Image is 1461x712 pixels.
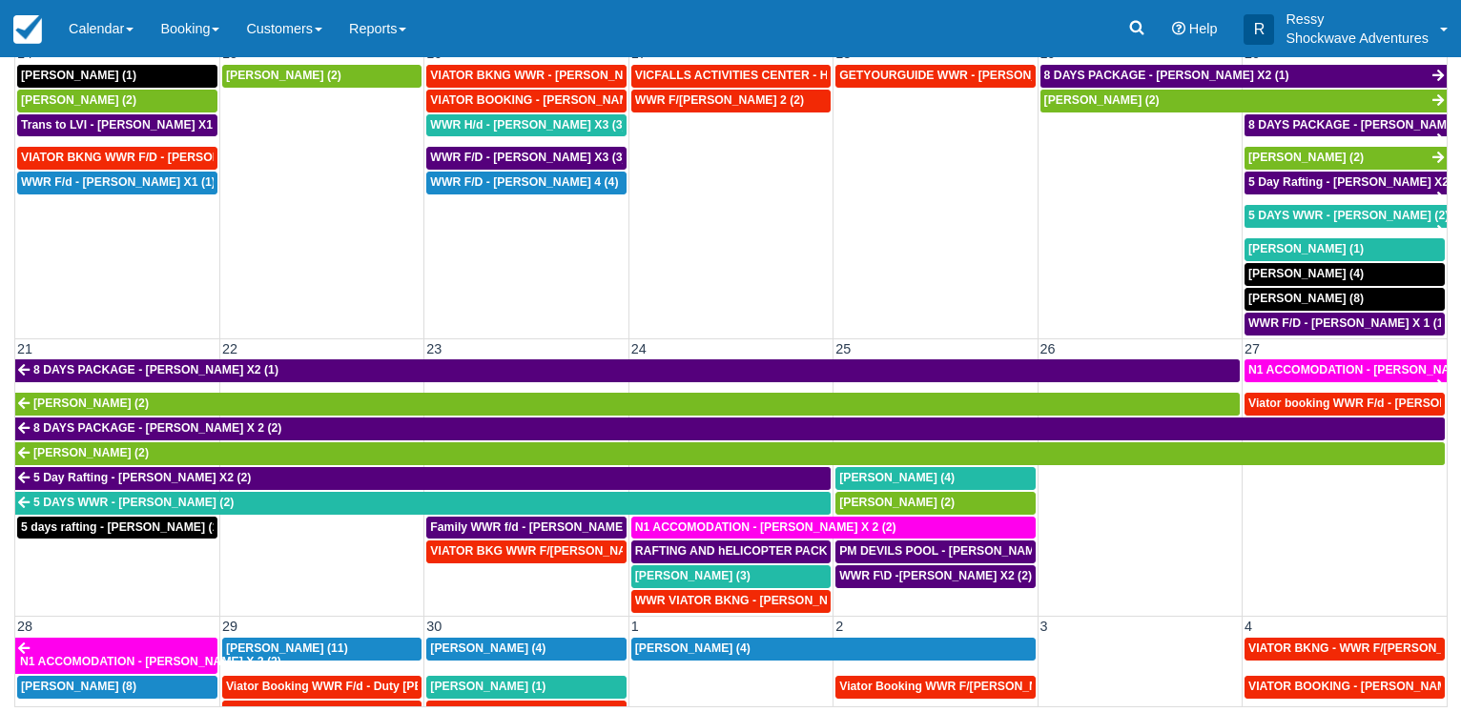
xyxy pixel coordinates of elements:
span: WWR H/d - [PERSON_NAME] X3 (3) [430,118,626,132]
span: 22 [220,341,239,356]
a: [PERSON_NAME] (2) [15,442,1445,465]
span: [PERSON_NAME] (4) [1248,267,1364,280]
a: VIATOR BKG WWR F/[PERSON_NAME] [PERSON_NAME] 2 (2) [426,540,626,563]
span: 4 [1243,619,1254,634]
a: 8 DAYS PACKAGE - [PERSON_NAME] X2 (1) [1040,65,1447,88]
span: 26 [1039,341,1058,356]
a: VIATOR BKNG - WWR F/[PERSON_NAME] 3 (3) [1245,638,1445,661]
span: 30 [424,619,443,634]
a: WWR H/d - [PERSON_NAME] X3 (3) [426,114,626,137]
span: N1 ACCOMODATION - [PERSON_NAME] X 2 (2) [20,655,281,668]
a: [PERSON_NAME] (3) [631,565,831,588]
span: [PERSON_NAME] (3) [635,569,751,582]
span: [PERSON_NAME] (2) [33,446,149,459]
p: Shockwave Adventures [1286,29,1429,48]
a: 5 Day Rafting - [PERSON_NAME] X2 (2) [1245,172,1447,194]
span: [PERSON_NAME] (2) [226,69,341,82]
i: Help [1172,22,1185,35]
a: Trans to LVI - [PERSON_NAME] X1 (1) [17,114,217,137]
a: 8 DAYS PACKAGE - [PERSON_NAME] X 2 (2) [15,417,1445,440]
span: [PERSON_NAME] (1) [1248,242,1364,255]
a: GETYOURGUIDE WWR - [PERSON_NAME] X 9 (9) [835,65,1035,88]
span: 24 [629,341,648,356]
a: 8 DAYS PACKAGE - [PERSON_NAME] X2 (1) [15,359,1240,382]
a: VIATOR BOOKING - [PERSON_NAME] 2 (2) [1245,676,1445,699]
a: WWR F/D - [PERSON_NAME] 4 (4) [426,172,626,194]
span: 28 [15,619,34,634]
span: RAFTING AND hELICOPTER PACKAGE - [PERSON_NAME] X1 (1) [635,544,997,558]
span: 2 [833,619,845,634]
span: WWR F\D -[PERSON_NAME] X2 (2) [839,569,1032,582]
a: [PERSON_NAME] (8) [1245,288,1445,311]
a: [PERSON_NAME] (1) [1245,238,1445,261]
a: [PERSON_NAME] (2) [1040,90,1447,112]
a: Family WWR f/d - [PERSON_NAME] X 4 (4) [426,517,626,539]
span: VIATOR BKG WWR F/[PERSON_NAME] [PERSON_NAME] 2 (2) [430,544,776,558]
a: WWR VIATOR BKNG - [PERSON_NAME] 2 (2) [631,590,831,613]
a: RAFTING AND hELICOPTER PACKAGE - [PERSON_NAME] X1 (1) [631,540,831,563]
p: Ressy [1286,10,1429,29]
span: 1 [629,619,641,634]
span: [PERSON_NAME] (1) [430,680,545,693]
span: WWR F/[PERSON_NAME] 2 (2) [635,93,804,107]
a: [PERSON_NAME] (11) [222,638,422,661]
a: WWR F/d - [PERSON_NAME] X1 (1) [17,172,217,194]
a: WWR F/D - [PERSON_NAME] X 1 (1) [1245,313,1445,336]
a: [PERSON_NAME] (2) [1245,147,1447,170]
span: [PERSON_NAME] (2) [21,93,136,107]
a: [PERSON_NAME] (2) [17,90,217,112]
span: VIATOR BKNG WWR F/D - [PERSON_NAME] X 1 (1) [21,151,304,164]
span: 5 DAYS WWR - [PERSON_NAME] (2) [1248,209,1449,222]
img: checkfront-main-nav-mini-logo.png [13,15,42,44]
span: [PERSON_NAME] (11) [226,641,348,655]
span: VIATOR BKNG WWR - [PERSON_NAME] 2 (2) [430,69,680,82]
span: VIATOR BOOKING - [PERSON_NAME] X 4 (4) [430,93,679,107]
a: N1 ACCOMODATION - [PERSON_NAME] X 2 (2) [1245,359,1447,382]
span: 8 DAYS PACKAGE - [PERSON_NAME] X2 (1) [1044,69,1289,82]
div: R [1244,14,1274,45]
span: 8 DAYS PACKAGE - [PERSON_NAME] X 2 (2) [33,421,281,435]
a: [PERSON_NAME] (1) [426,676,626,699]
a: [PERSON_NAME] (2) [222,65,422,88]
span: [PERSON_NAME] (8) [1248,292,1364,305]
a: WWR F/D - [PERSON_NAME] X3 (3) [426,147,626,170]
a: [PERSON_NAME] (4) [1245,263,1445,286]
a: 5 Day Rafting - [PERSON_NAME] X2 (2) [15,467,831,490]
span: 8 DAYS PACKAGE - [PERSON_NAME] X2 (1) [33,363,278,376]
span: [PERSON_NAME] (4) [635,641,751,655]
span: Trans to LVI - [PERSON_NAME] X1 (1) [21,118,230,132]
a: 8 DAYS PACKAGE - [PERSON_NAME] X 2 (2) [1245,114,1447,137]
span: 3 [1039,619,1050,634]
span: N1 ACCOMODATION - [PERSON_NAME] X 2 (2) [635,520,896,534]
span: 23 [424,341,443,356]
a: 5 DAYS WWR - [PERSON_NAME] (2) [15,492,831,515]
span: Viator Booking WWR F/[PERSON_NAME] X 2 (2) [839,680,1105,693]
a: Viator Booking WWR F/[PERSON_NAME] X 2 (2) [835,676,1035,699]
span: Viator Booking WWR F/d - Duty [PERSON_NAME] 2 (2) [226,680,528,693]
span: 25 [833,341,853,356]
span: 5 Day Rafting - [PERSON_NAME] X2 (2) [33,471,251,484]
span: [PERSON_NAME] (4) [839,471,955,484]
a: VIATOR BKNG WWR - [PERSON_NAME] 2 (2) [426,65,626,88]
span: 5 DAYS WWR - [PERSON_NAME] (2) [33,496,234,509]
a: [PERSON_NAME] (2) [835,492,1035,515]
span: WWR F/D - [PERSON_NAME] X3 (3) [430,151,626,164]
span: [PERSON_NAME] (2) [1248,151,1364,164]
span: WWR F/d - [PERSON_NAME] X1 (1) [21,175,216,189]
span: Help [1189,21,1218,36]
a: Viator booking WWR F/d - [PERSON_NAME] 3 (3) [1245,393,1445,416]
span: [PERSON_NAME] (2) [839,496,955,509]
span: [PERSON_NAME] (4) [430,641,545,655]
a: PM DEVILS POOL - [PERSON_NAME] X 2 (2) [835,540,1035,563]
span: 29 [220,619,239,634]
a: VIATOR BKNG WWR F/D - [PERSON_NAME] X 1 (1) [17,147,217,170]
a: [PERSON_NAME] (1) [17,65,217,88]
a: WWR F/[PERSON_NAME] 2 (2) [631,90,831,112]
span: WWR F/D - [PERSON_NAME] X 1 (1) [1248,316,1448,330]
span: 21 [15,341,34,356]
a: [PERSON_NAME] (4) [426,638,626,661]
span: 27 [1243,341,1262,356]
span: WWR F/D - [PERSON_NAME] 4 (4) [430,175,618,189]
span: [PERSON_NAME] (1) [21,69,136,82]
a: [PERSON_NAME] (2) [15,393,1240,416]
